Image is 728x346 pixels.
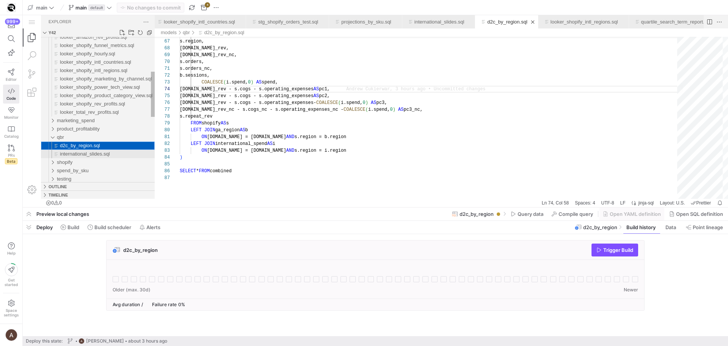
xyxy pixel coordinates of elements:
[18,76,132,85] div: looker_shopify_product_category_view.sql
[18,160,132,168] div: testing
[370,3,378,11] li: Close (⌘W)
[18,110,132,118] div: product_profitability
[34,119,41,125] span: qbr
[179,64,201,70] span: COALESCE
[203,64,225,70] span: i.spend,
[26,167,44,176] h3: Outline
[34,144,50,150] span: shopify
[26,176,45,184] h3: Timeline
[29,26,132,35] div: /models/looker_dashboards/looker_shopify_funnel_metrics.sql
[67,224,79,230] span: Build
[37,69,117,75] span: looker_shopify_power_tech_view.sql
[223,112,225,118] span: b
[635,184,664,192] a: Layout: U.S.
[666,208,726,220] button: Open SQL definition
[234,64,239,70] span: AS
[86,338,124,344] span: [PERSON_NAME]
[318,4,369,9] a: projections_by_sku.sql
[291,71,296,77] span: AS
[291,85,293,90] span: -
[78,338,85,344] img: https://lh3.googleusercontent.com/a/AEdFTp4_8LqxRyxVUtC19lo4LS2NU-n5oC7apraV2tR5=s96-c
[3,296,19,321] a: Spacesettings
[37,77,130,83] span: looker_shopify_product_category_view.sql
[5,158,17,164] span: Beta
[6,251,16,255] span: Help
[8,153,15,157] span: PRs
[18,118,132,126] div: qbr
[634,184,665,192] div: Layout: U.S.
[113,302,140,307] span: Avg duration
[21,184,41,192] a: No Problems
[34,102,72,108] span: marketing_spend
[505,3,515,11] ul: Tab actions
[123,247,158,253] span: d2c_by_region
[18,22,132,167] div: Files Explorer
[36,224,53,230] span: Deploy
[318,85,340,90] span: i.spend,
[296,78,307,83] span: pc2,
[18,167,132,175] div: Outline Section
[29,60,132,68] div: /models/looker_dashboards/looker_shopify_marketing_by_channel.sql
[603,247,633,253] span: Trigger Build
[168,126,193,131] span: LEFT JOIN
[5,19,20,25] div: 999+
[178,302,185,307] span: 0%
[139,159,147,166] div: 87
[666,184,690,192] a: check-all Prettier
[139,118,147,125] div: 81
[113,287,151,293] span: Older (max. 30d)
[3,85,19,104] a: Code
[123,14,130,21] a: Collapse Folders in Explorer
[18,175,132,184] div: Timeline Section
[37,61,129,66] span: looker_shopify_marketing_by_channel.sql
[139,91,147,98] div: 77
[157,78,291,83] span: [DOMAIN_NAME]_rev - s.cogs - s.operating_expenses
[626,224,656,230] span: Build history
[139,64,147,71] div: 73
[460,211,494,217] span: d2c_by_region
[595,184,606,192] div: LF
[8,4,15,11] img: https://storage.googleapis.com/y42-prod-data-exchange/images/9vP1ZiGb3SDtS36M2oSqLE2NxN9MAbKgqIYc...
[296,71,307,77] span: pc1,
[29,76,132,85] div: /models/looker_dashboards/looker_shopify_product_category_view.sql
[136,221,164,234] button: Alerts
[18,126,132,135] div: d2c_by_region.sql
[75,5,87,11] span: main
[315,85,318,90] span: (
[441,3,452,11] ul: Tab actions
[3,1,19,14] a: https://storage.googleapis.com/y42-prod-data-exchange/images/9vP1ZiGb3SDtS36M2oSqLE2NxN9MAbKgqIYc...
[139,139,147,146] div: 84
[139,132,147,139] div: 83
[157,58,187,63] span: b.sessions,
[3,104,19,123] a: Monitor
[18,35,132,43] div: looker_shopify_hourly.sql
[295,3,306,11] ul: Tab actions
[139,98,147,105] div: 78
[375,92,381,97] span: AS
[139,23,147,30] div: 67
[184,119,264,124] span: [DOMAIN_NAME] = [DOMAIN_NAME]
[5,278,18,287] span: Get started
[157,37,214,42] span: [DOMAIN_NAME]_rev_nc,
[596,184,605,192] a: LF
[157,92,293,97] span: [DOMAIN_NAME]_rev_nc - s.cogs_nc - s.operating_exp
[506,3,514,11] li: Close (⌘W)
[179,133,184,138] span: ON
[157,44,182,49] span: s.orders,
[139,57,147,64] div: 72
[139,125,147,132] div: 82
[26,13,33,22] h3: Explorer Section: y42
[37,86,102,91] span: looker_shopify_rev_profits.sql
[160,14,167,20] a: qbr
[152,302,177,307] span: Failure rate
[37,36,93,41] span: looker_shopify_hourly.sql
[179,105,198,111] span: shopify
[26,338,63,344] span: Deploy this state:
[168,112,193,118] span: LEFT JOIN
[105,14,112,21] a: New Folder...
[114,14,121,21] a: Refresh Explorer
[37,136,87,142] span: international_slides.sql
[139,105,147,112] div: 79
[139,153,147,159] div: 86
[692,3,701,11] a: More Actions...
